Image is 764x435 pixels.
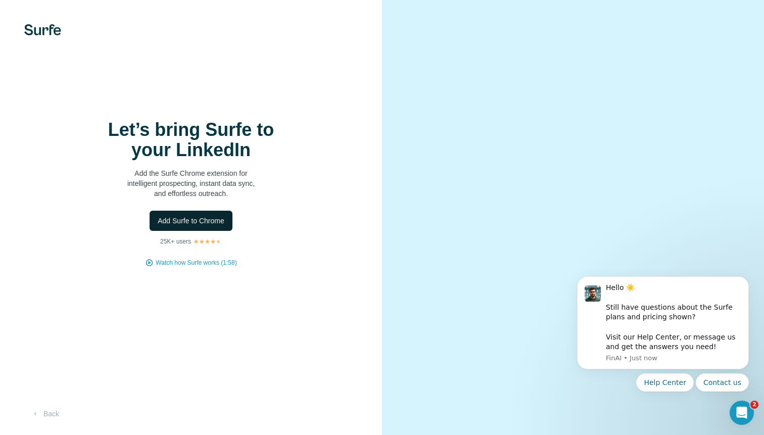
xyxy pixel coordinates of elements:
[730,401,754,425] iframe: Intercom live chat
[150,211,232,231] button: Add Surfe to Chrome
[24,405,66,423] button: Back
[90,120,292,160] h1: Let’s bring Surfe to your LinkedIn
[160,237,191,246] p: 25K+ users
[158,216,224,226] span: Add Surfe to Chrome
[750,401,758,409] span: 2
[193,238,222,245] img: Rating Stars
[562,264,764,430] iframe: Intercom notifications message
[156,258,236,267] button: Watch how Surfe works (1:58)
[90,168,292,199] p: Add the Surfe Chrome extension for intelligent prospecting, instant data sync, and effortless out...
[24,24,61,35] img: Surfe's logo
